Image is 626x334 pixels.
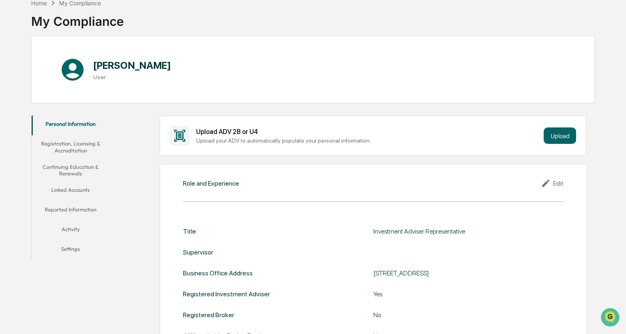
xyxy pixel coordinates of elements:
button: Start new chat [139,65,149,75]
div: Registered Investment Adviser [183,290,270,298]
div: Role and Experience [183,179,239,187]
img: 1746055101610-c473b297-6a78-478c-a979-82029cc54cd1 [8,63,23,77]
iframe: Open customer support [600,307,622,329]
button: Linked Accounts [32,182,110,201]
div: Upload ADV 2B or U4 [196,128,541,136]
div: Upload your ADV to automatically populate your personal information. [196,137,541,144]
div: My Compliance [31,7,124,29]
div: 🔎 [8,120,15,126]
a: 🔎Data Lookup [5,116,55,130]
div: Yes [373,290,564,298]
a: 🖐️Preclearance [5,100,56,115]
button: Activity [32,221,110,241]
span: Data Lookup [16,119,52,127]
h1: [PERSON_NAME] [93,59,171,71]
button: Settings [32,241,110,260]
div: 🗄️ [59,104,66,111]
div: We're available if you need us! [28,71,104,77]
div: No [373,311,564,319]
button: Registration, Licensing & Accreditation [32,135,110,159]
button: Upload [544,127,576,144]
span: Pylon [82,139,99,145]
a: 🗄️Attestations [56,100,105,115]
div: Business Office Address [183,269,253,277]
span: Preclearance [16,103,53,111]
a: Powered byPylon [58,139,99,145]
p: How can we help? [8,17,149,30]
span: Attestations [68,103,102,111]
div: Investment Adviser Representative [373,227,564,235]
div: [STREET_ADDRESS] [373,269,564,277]
button: Reported Information [32,201,110,221]
button: Continuing Education & Renewals [32,159,110,182]
div: 🖐️ [8,104,15,111]
button: Personal Information [32,116,110,135]
div: Registered Broker [183,311,234,319]
div: Title [183,227,196,235]
div: secondary tabs example [32,116,110,260]
div: Edit [541,178,564,188]
h3: User [93,74,171,80]
div: Start new chat [28,63,135,71]
div: Supervisor [183,248,213,256]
